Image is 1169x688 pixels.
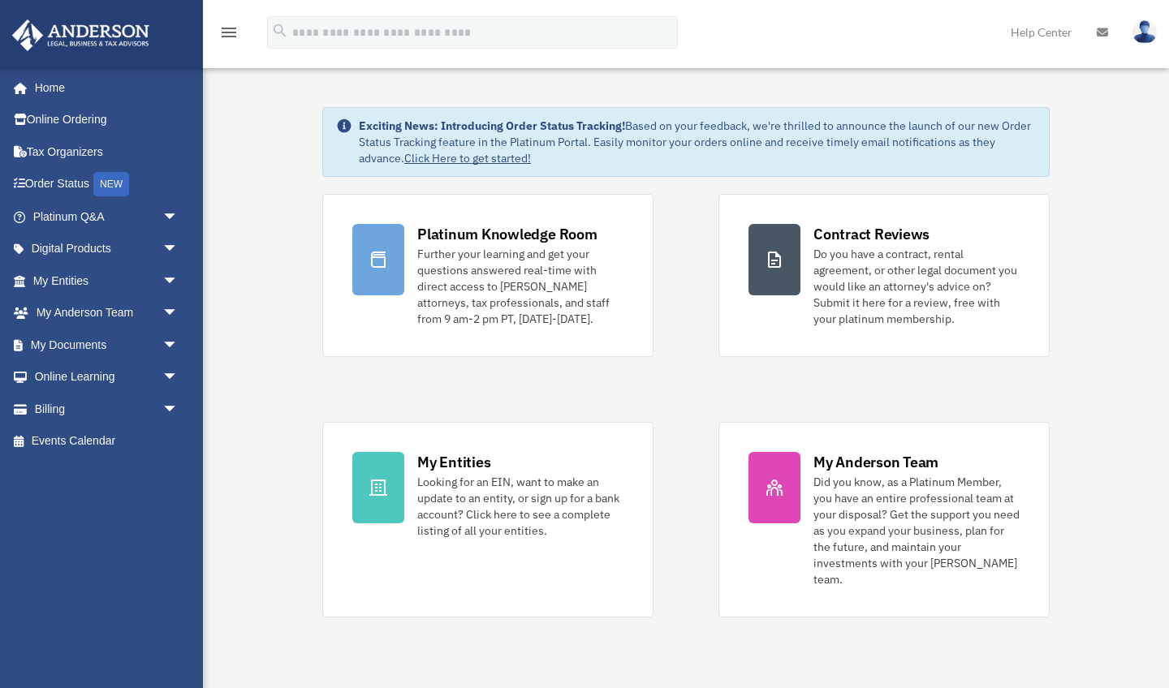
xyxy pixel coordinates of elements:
a: Billingarrow_drop_down [11,393,203,425]
a: Digital Productsarrow_drop_down [11,233,203,265]
i: menu [219,23,239,42]
span: arrow_drop_down [162,233,195,266]
div: Based on your feedback, we're thrilled to announce the launch of our new Order Status Tracking fe... [359,118,1036,166]
a: Events Calendar [11,425,203,458]
a: Order StatusNEW [11,168,203,201]
span: arrow_drop_down [162,393,195,426]
span: arrow_drop_down [162,264,195,298]
a: My Entitiesarrow_drop_down [11,264,203,297]
div: Platinum Knowledge Room [417,224,597,244]
div: NEW [93,172,129,196]
a: Tax Organizers [11,135,203,168]
span: arrow_drop_down [162,200,195,234]
a: Online Learningarrow_drop_down [11,361,203,393]
strong: Exciting News: Introducing Order Status Tracking! [359,118,625,133]
a: Click Here to get started! [404,151,531,166]
div: My Entities [417,452,490,472]
a: My Documentsarrow_drop_down [11,329,203,361]
span: arrow_drop_down [162,297,195,330]
span: arrow_drop_down [162,329,195,362]
a: Online Ordering [11,104,203,136]
div: Contract Reviews [813,224,930,244]
span: arrow_drop_down [162,361,195,394]
div: Do you have a contract, rental agreement, or other legal document you would like an attorney's ad... [813,246,1020,327]
a: My Anderson Team Did you know, as a Platinum Member, you have an entire professional team at your... [718,422,1050,617]
img: Anderson Advisors Platinum Portal [7,19,154,51]
a: menu [219,28,239,42]
a: My Entities Looking for an EIN, want to make an update to an entity, or sign up for a bank accoun... [322,422,654,617]
a: Contract Reviews Do you have a contract, rental agreement, or other legal document you would like... [718,194,1050,357]
div: Looking for an EIN, want to make an update to an entity, or sign up for a bank account? Click her... [417,474,623,539]
div: Further your learning and get your questions answered real-time with direct access to [PERSON_NAM... [417,246,623,327]
a: Platinum Knowledge Room Further your learning and get your questions answered real-time with dire... [322,194,654,357]
div: My Anderson Team [813,452,938,472]
i: search [271,22,289,40]
div: Did you know, as a Platinum Member, you have an entire professional team at your disposal? Get th... [813,474,1020,587]
a: Platinum Q&Aarrow_drop_down [11,200,203,233]
a: Home [11,71,195,104]
img: User Pic [1132,20,1157,44]
a: My Anderson Teamarrow_drop_down [11,297,203,329]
